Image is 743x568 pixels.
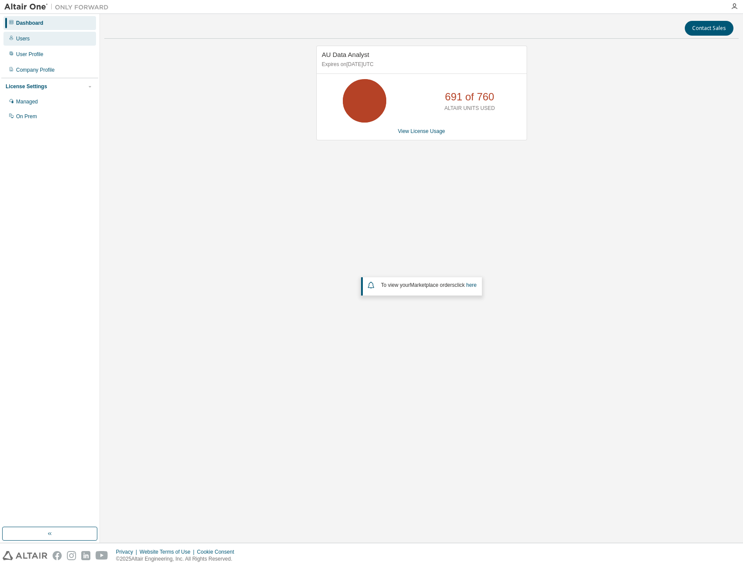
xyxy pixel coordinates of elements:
[16,20,43,27] div: Dashboard
[16,98,38,105] div: Managed
[444,105,495,112] p: ALTAIR UNITS USED
[16,35,30,42] div: Users
[4,3,113,11] img: Altair One
[197,548,239,555] div: Cookie Consent
[16,51,43,58] div: User Profile
[685,21,733,36] button: Contact Sales
[67,551,76,560] img: instagram.svg
[53,551,62,560] img: facebook.svg
[16,113,37,120] div: On Prem
[6,83,47,90] div: License Settings
[16,66,55,73] div: Company Profile
[3,551,47,560] img: altair_logo.svg
[410,282,455,288] em: Marketplace orders
[116,548,139,555] div: Privacy
[381,282,477,288] span: To view your click
[445,90,494,104] p: 691 of 760
[322,61,519,68] p: Expires on [DATE] UTC
[139,548,197,555] div: Website Terms of Use
[96,551,108,560] img: youtube.svg
[322,51,369,58] span: AU Data Analyst
[116,555,239,563] p: © 2025 Altair Engineering, Inc. All Rights Reserved.
[398,128,445,134] a: View License Usage
[466,282,477,288] a: here
[81,551,90,560] img: linkedin.svg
